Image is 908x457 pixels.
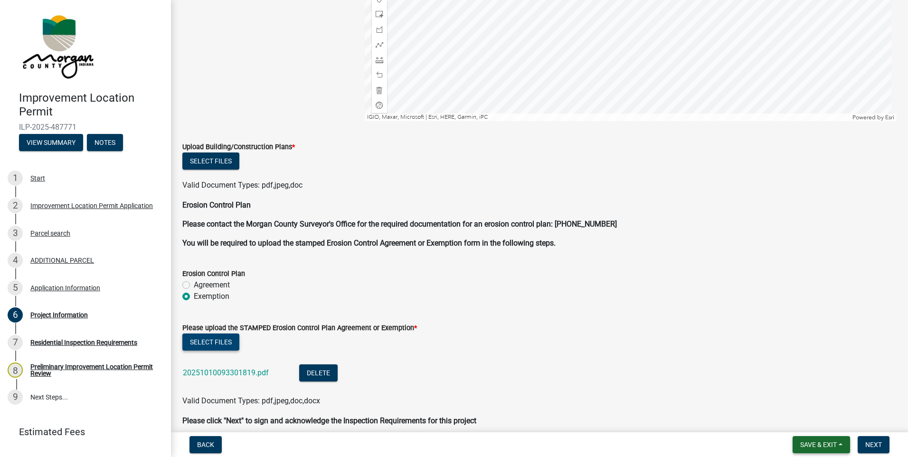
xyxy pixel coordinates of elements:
span: ILP-2025-487771 [19,123,152,132]
div: 1 [8,171,23,186]
strong: Please contact the Morgan County Surveyor's Office for the required documentation for an erosion ... [182,219,617,228]
label: Upload Building/Construction Plans [182,144,295,151]
button: Notes [87,134,123,151]
div: IGIO, Maxar, Microsoft | Esri, HERE, Garmin, iPC [365,114,851,121]
button: Select files [182,333,239,351]
wm-modal-confirm: Summary [19,139,83,147]
div: ADDITIONAL PARCEL [30,257,94,264]
wm-modal-confirm: Notes [87,139,123,147]
button: Save & Exit [793,436,850,453]
wm-modal-confirm: Delete Document [299,369,338,378]
div: 3 [8,226,23,241]
strong: You will be required to upload the stamped Erosion Control Agreement or Exemption form in the fol... [182,238,556,248]
div: Residential Inspection Requirements [30,339,137,346]
div: Parcel search [30,230,70,237]
button: View Summary [19,134,83,151]
h4: Improvement Location Permit [19,91,163,119]
button: Next [858,436,889,453]
button: Delete [299,364,338,381]
div: 6 [8,307,23,323]
div: 8 [8,362,23,378]
label: Erosion Control Plan [182,271,245,277]
div: 5 [8,280,23,295]
div: Project Information [30,312,88,318]
div: Start [30,175,45,181]
strong: Erosion Control Plan [182,200,251,209]
div: Application Information [30,285,100,291]
div: Powered by [850,114,897,121]
span: Next [865,441,882,448]
span: Valid Document Types: pdf,jpeg,doc [182,181,303,190]
img: Morgan County, Indiana [19,10,95,81]
label: Exemption [194,291,229,302]
div: 9 [8,390,23,405]
div: 4 [8,253,23,268]
div: 2 [8,198,23,213]
span: Back [197,441,214,448]
div: Improvement Location Permit Application [30,202,153,209]
a: Estimated Fees [8,422,156,441]
button: Select files [182,152,239,170]
div: Preliminary Improvement Location Permit Review [30,363,156,377]
button: Back [189,436,222,453]
div: 7 [8,335,23,350]
a: 20251010093301819.pdf [183,368,269,377]
a: Esri [885,114,894,121]
span: Save & Exit [800,441,837,448]
span: Valid Document Types: pdf,jpeg,doc,docx [182,396,320,405]
label: Please upload the STAMPED Erosion Control Plan Agreement or Exemption [182,325,417,332]
strong: Please click "Next" to sign and acknowledge the Inspection Requirements for this project [182,416,476,425]
label: Agreement [194,279,230,291]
